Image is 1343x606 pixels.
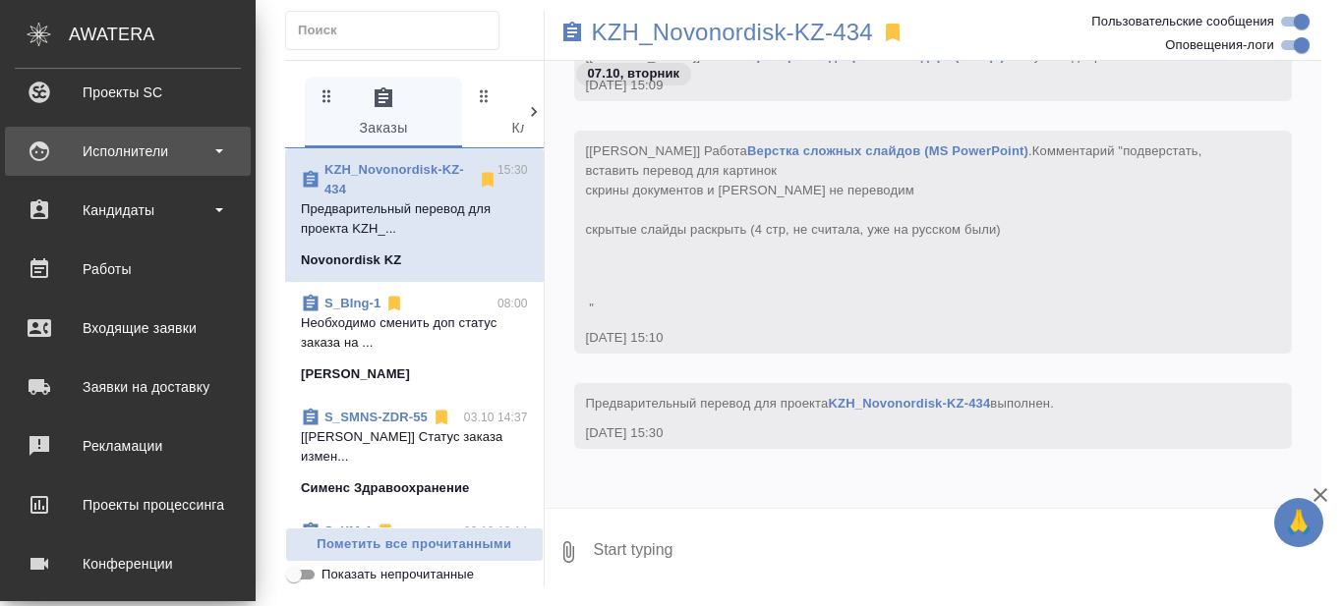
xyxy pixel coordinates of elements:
[285,396,544,510] div: S_SMNS-ZDR-5503.10 14:37[[PERSON_NAME]] Статус заказа измен...Сименс Здравоохранение
[321,565,474,584] span: Показать непрочитанные
[474,86,608,140] span: Клиенты
[497,160,528,180] p: 15:30
[384,294,404,313] svg: Отписаться
[1165,35,1274,55] span: Оповещения-логи
[1282,502,1315,543] span: 🙏
[285,148,544,282] div: KZH_Novonordisk-KZ-43415:30Предварительный перевод для проекта KZH_...Novonordisk KZ
[829,396,991,411] a: KZH_Novonordisk-KZ-434
[5,539,251,588] a: Конференции
[376,522,395,541] svg: Отписаться
[5,362,251,412] a: Заявки на доставку
[1274,498,1323,547] button: 🙏
[586,396,1054,411] span: Предварительный перевод для проекта выполнен.
[5,480,251,529] a: Проекты процессинга
[586,143,1206,315] span: Комментарий "подверстать, вставить перевод для картинок скрины документов и [PERSON_NAME] не пере...
[5,421,251,470] a: Рекламации
[15,313,241,343] div: Входящие заявки
[324,523,372,538] a: S_XM-4
[298,17,498,44] input: Поиск
[324,296,380,310] a: S_BIng-1
[301,313,528,353] p: Необходимо сменить доп статус заказа на ...
[301,427,528,467] p: [[PERSON_NAME]] Статус заказа измен...
[285,282,544,396] div: S_BIng-108:00Необходимо сменить доп статус заказа на ...[PERSON_NAME]
[15,195,241,225] div: Кандидаты
[15,431,241,461] div: Рекламации
[15,254,241,284] div: Работы
[497,294,528,313] p: 08:00
[15,137,241,166] div: Исполнители
[592,23,873,42] a: KZH_Novonordisk-KZ-434
[301,199,528,239] p: Предварительный перевод для проекта KZH_...
[586,423,1224,443] div: [DATE] 15:30
[464,522,528,541] p: 02.10 18:14
[301,364,410,384] p: [PERSON_NAME]
[588,64,680,83] p: 07.10, вторник
[5,68,251,117] a: Проекты SC
[586,328,1224,348] div: [DATE] 15:10
[464,408,528,427] p: 03.10 14:37
[317,86,450,140] span: Заказы
[747,143,1028,158] a: Верстка сложных слайдов (MS PowerPoint)
[296,533,533,556] span: Пометить все прочитанными
[318,86,336,105] svg: Зажми и перетащи, чтобы поменять порядок вкладок
[301,250,401,270] p: Novonordisk KZ
[5,303,251,353] a: Входящие заявки
[478,170,497,190] svg: Отписаться
[432,408,451,427] svg: Отписаться
[324,162,464,196] a: KZH_Novonordisk-KZ-434
[586,143,1206,315] span: [[PERSON_NAME]] Работа .
[1091,12,1274,31] span: Пользовательские сообщения
[301,478,470,498] p: Сименс Здравоохранение
[15,78,241,107] div: Проекты SC
[69,15,256,54] div: AWATERA
[324,410,428,424] a: S_SMNS-ZDR-55
[285,527,544,562] button: Пометить все прочитанными
[5,245,251,294] a: Работы
[15,372,241,402] div: Заявки на доставку
[15,490,241,520] div: Проекты процессинга
[15,549,241,578] div: Конференции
